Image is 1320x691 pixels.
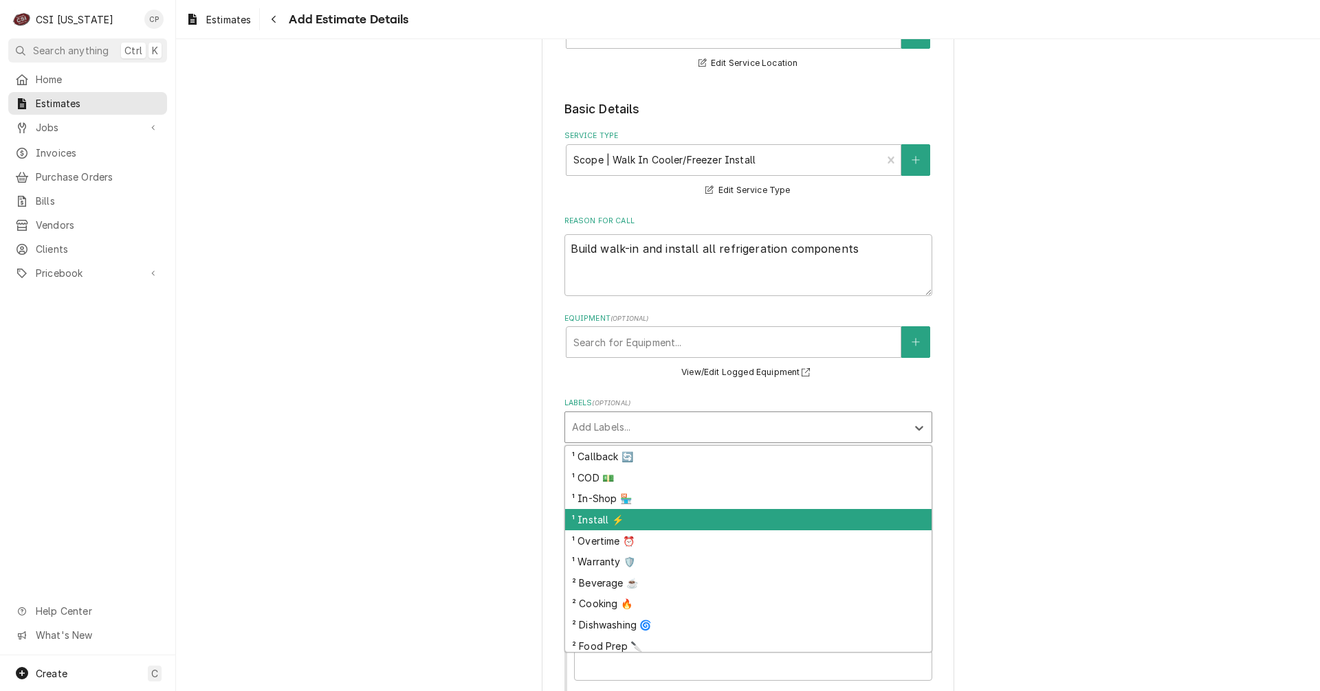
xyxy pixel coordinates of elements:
[8,238,167,260] a: Clients
[901,144,930,176] button: Create New Service
[36,266,140,280] span: Pricebook
[36,604,159,618] span: Help Center
[696,55,800,72] button: Edit Service Location
[36,668,67,679] span: Create
[8,92,167,115] a: Estimates
[152,43,158,58] span: K
[36,242,160,256] span: Clients
[565,635,932,657] div: ² Food Prep 🔪
[36,170,160,184] span: Purchase Orders
[33,43,109,58] span: Search anything
[206,12,251,27] span: Estimates
[565,572,932,593] div: ² Beverage ☕️
[8,262,167,284] a: Go to Pricebook
[36,146,160,160] span: Invoices
[592,399,630,407] span: ( optional )
[8,166,167,188] a: Purchase Orders
[703,182,792,199] button: Edit Service Type
[912,337,920,347] svg: Create New Equipment
[12,10,32,29] div: C
[36,194,160,208] span: Bills
[564,131,932,199] div: Service Type
[912,155,920,165] svg: Create New Service
[36,628,159,642] span: What's New
[8,600,167,622] a: Go to Help Center
[124,43,142,58] span: Ctrl
[901,326,930,358] button: Create New Equipment
[564,313,932,324] label: Equipment
[36,12,113,27] div: CSI [US_STATE]
[565,593,932,615] div: ² Cooking 🔥
[8,38,167,63] button: Search anythingCtrlK
[8,116,167,139] a: Go to Jobs
[564,216,932,296] div: Reason For Call
[565,488,932,509] div: ¹ In-Shop 🏪
[564,131,932,141] label: Service Type
[565,467,932,488] div: ¹ COD 💵
[564,313,932,381] div: Equipment
[679,364,817,381] button: View/Edit Logged Equipment
[565,530,932,552] div: ¹ Overtime ⏰
[565,509,932,530] div: ¹ Install ⚡️
[565,446,932,467] div: ¹ Callback 🔄
[36,218,160,232] span: Vendors
[8,214,167,236] a: Vendors
[151,666,158,681] span: C
[564,216,932,227] label: Reason For Call
[565,551,932,572] div: ¹ Warranty 🛡️
[8,190,167,212] a: Bills
[564,398,932,409] label: Labels
[36,120,140,135] span: Jobs
[8,141,167,164] a: Invoices
[564,398,932,442] div: Labels
[285,10,408,29] span: Add Estimate Details
[565,614,932,635] div: ² Dishwashing 🌀
[263,8,285,30] button: Navigate back
[564,100,932,118] legend: Basic Details
[12,10,32,29] div: CSI Kentucky's Avatar
[574,632,932,681] div: Apartment, Suite, etc.
[144,10,164,29] div: Craig Pierce's Avatar
[564,234,932,296] textarea: Build walk-in and install all refrigeration components
[36,72,160,87] span: Home
[610,315,649,322] span: ( optional )
[144,10,164,29] div: CP
[36,96,160,111] span: Estimates
[8,68,167,91] a: Home
[180,8,256,31] a: Estimates
[8,624,167,646] a: Go to What's New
